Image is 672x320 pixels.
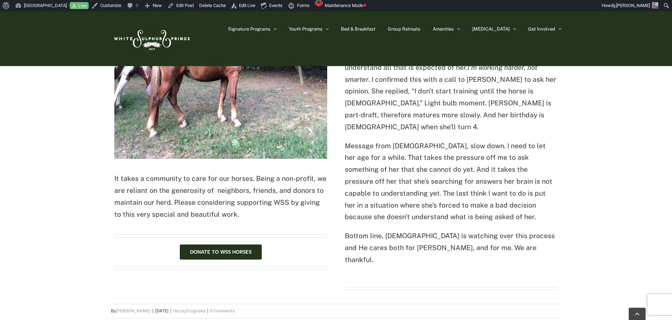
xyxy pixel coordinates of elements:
[190,249,252,255] span: Donate to WSS Horses
[433,11,460,46] a: Amenities
[169,308,173,313] span: |
[155,308,169,313] span: [DATE]
[173,308,185,313] a: Horse
[652,2,658,8] img: SusannePappal-66x66.jpg
[528,11,561,46] a: Get Involved
[388,11,420,46] a: Group Retreats
[228,11,277,46] a: Signature Programs
[114,173,327,220] p: It takes a community to care for our horses. Being a non-profit, we are reliant on the generosity...
[70,2,89,9] a: Live
[433,27,454,31] span: Amenities
[210,308,235,313] a: 0 Comments
[228,27,271,31] span: Signature Programs
[289,11,329,46] a: Youth Programs
[111,306,561,316] div: By ,
[345,230,558,266] p: Bottom line, [DEMOGRAPHIC_DATA] is watching over this process and He cares both for [PERSON_NAME]...
[388,27,420,31] span: Group Retreats
[186,308,205,313] a: Programs
[345,140,558,223] p: Message from [DEMOGRAPHIC_DATA], slow down. I need to let her age for a while. That takes the pre...
[341,11,375,46] a: Bed & Breakfast
[616,3,650,8] span: [PERSON_NAME]
[341,27,375,31] span: Bed & Breakfast
[180,244,262,260] a: Donate to WSS Horses
[116,308,151,313] a: [PERSON_NAME]
[111,22,192,55] img: White Sulphur Springs Logo
[528,27,555,31] span: Get Involved
[151,308,155,313] span: |
[472,11,516,46] a: [MEDICAL_DATA]
[472,27,510,31] span: [MEDICAL_DATA]
[228,11,561,46] nav: Main Menu Sticky
[289,27,323,31] span: Youth Programs
[345,64,537,83] em: I’m working harder, not smarter
[345,26,558,133] p: But I had an “ah-ha” moment this summer when I was out with her on a trail ride. She is still too...
[205,308,210,313] span: |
